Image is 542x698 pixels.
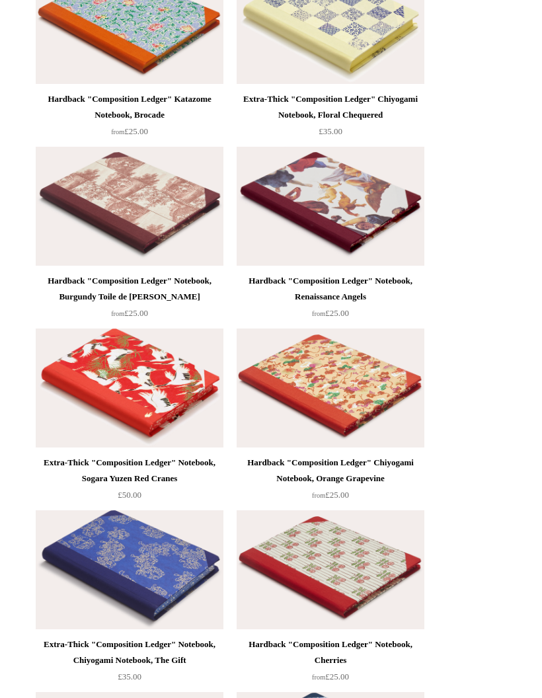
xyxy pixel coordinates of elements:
a: Extra-Thick "Composition Ledger" Notebook, Chiyogami Notebook, The Gift Extra-Thick "Composition ... [36,510,223,629]
img: Extra-Thick "Composition Ledger" Notebook, Sogara Yuzen Red Cranes [36,329,223,447]
div: Hardback "Composition Ledger" Chiyogami Notebook, Orange Grapevine [240,455,421,486]
span: from [312,492,325,499]
a: Hardback "Composition Ledger" Notebook, Burgundy Toile de Jouy Hardback "Composition Ledger" Note... [36,147,223,266]
a: Hardback "Composition Ledger" Chiyogami Notebook, Orange Grapevine from£25.00 [237,455,424,509]
a: Hardback "Composition Ledger" Notebook, Burgundy Toile de [PERSON_NAME] from£25.00 [36,273,223,327]
a: Hardback "Composition Ledger" Chiyogami Notebook, Orange Grapevine Hardback "Composition Ledger" ... [237,329,424,447]
span: £35.00 [319,126,342,136]
a: Hardback "Composition Ledger" Notebook, Cherries Hardback "Composition Ledger" Notebook, Cherries [237,510,424,629]
a: Hardback "Composition Ledger" Notebook, Renaissance Angels from£25.00 [237,273,424,327]
span: £25.00 [312,490,349,500]
span: from [111,128,124,136]
img: Hardback "Composition Ledger" Chiyogami Notebook, Orange Grapevine [237,329,424,447]
a: Extra-Thick "Composition Ledger" Notebook, Sogara Yuzen Red Cranes £50.00 [36,455,223,509]
img: Hardback "Composition Ledger" Notebook, Renaissance Angels [237,147,424,266]
span: from [312,310,325,317]
span: £50.00 [118,490,141,500]
span: £25.00 [312,672,349,681]
div: Hardback "Composition Ledger" Katazome Notebook, Brocade [39,91,220,123]
span: from [312,674,325,681]
a: Extra-Thick "Composition Ledger" Chiyogami Notebook, Floral Chequered £35.00 [237,91,424,145]
span: £25.00 [111,126,148,136]
div: Extra-Thick "Composition Ledger" Notebook, Sogara Yuzen Red Cranes [39,455,220,486]
span: £25.00 [312,308,349,318]
a: Extra-Thick "Composition Ledger" Notebook, Sogara Yuzen Red Cranes Extra-Thick "Composition Ledge... [36,329,223,447]
div: Hardback "Composition Ledger" Notebook, Cherries [240,637,421,668]
img: Hardback "Composition Ledger" Notebook, Cherries [237,510,424,629]
a: Extra-Thick "Composition Ledger" Notebook, Chiyogami Notebook, The Gift £35.00 [36,637,223,691]
img: Extra-Thick "Composition Ledger" Notebook, Chiyogami Notebook, The Gift [36,510,223,629]
span: from [111,310,124,317]
div: Hardback "Composition Ledger" Notebook, Burgundy Toile de [PERSON_NAME] [39,273,220,305]
a: Hardback "Composition Ledger" Notebook, Cherries from£25.00 [237,637,424,691]
a: Hardback "Composition Ledger" Notebook, Renaissance Angels Hardback "Composition Ledger" Notebook... [237,147,424,266]
div: Extra-Thick "Composition Ledger" Notebook, Chiyogami Notebook, The Gift [39,637,220,668]
a: Hardback "Composition Ledger" Katazome Notebook, Brocade from£25.00 [36,91,223,145]
span: £35.00 [118,672,141,681]
img: Hardback "Composition Ledger" Notebook, Burgundy Toile de Jouy [36,147,223,266]
div: Hardback "Composition Ledger" Notebook, Renaissance Angels [240,273,421,305]
div: Extra-Thick "Composition Ledger" Chiyogami Notebook, Floral Chequered [240,91,421,123]
span: £25.00 [111,308,148,318]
